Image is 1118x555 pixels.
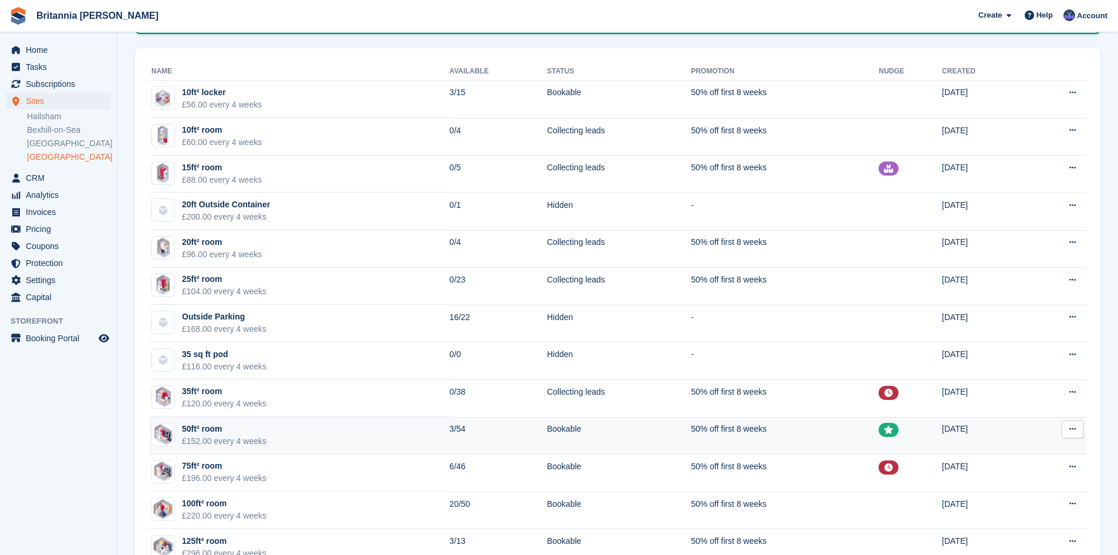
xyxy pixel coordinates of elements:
th: Status [547,62,691,81]
img: Lee Cradock [1063,9,1075,21]
td: [DATE] [942,417,1025,455]
span: Capital [26,289,96,305]
td: 6/46 [450,455,547,492]
div: 50ft² room [182,423,266,435]
div: Outside Parking [182,311,266,323]
img: stora-icon-8386f47178a22dfd0bd8f6a31ec36ba5ce8667c1dd55bd0f319d3a0aa187defe.svg [9,7,27,25]
td: 16/22 [450,305,547,342]
td: [DATE] [942,193,1025,230]
td: 3/54 [450,417,547,455]
td: [DATE] [942,379,1025,417]
div: £152.00 every 4 weeks [182,435,266,448]
td: 50% off first 8 weeks [691,455,879,492]
th: Promotion [691,62,879,81]
div: £116.00 every 4 weeks [182,361,266,373]
div: 100ft² room [182,497,266,510]
td: - [691,305,879,342]
div: 10ft² room [182,124,262,136]
div: 125ft² room [182,535,266,547]
td: Bookable [547,80,691,118]
a: menu [6,42,111,58]
div: £60.00 every 4 weeks [182,136,262,149]
a: [GEOGRAPHIC_DATA] [27,152,111,163]
div: £196.00 every 4 weeks [182,472,266,485]
img: blank-unit-type-icon-ffbac7b88ba66c5e286b0e438baccc4b9c83835d4c34f86887a83fc20ec27e7b.svg [152,199,174,221]
td: 0/5 [450,156,547,193]
span: Tasks [26,59,96,75]
img: blank-unit-type-icon-ffbac7b88ba66c5e286b0e438baccc4b9c83835d4c34f86887a83fc20ec27e7b.svg [152,349,174,371]
img: 15FT.png [155,162,171,185]
td: Hidden [547,305,691,342]
td: 20/50 [450,492,547,529]
td: - [691,342,879,380]
td: [DATE] [942,156,1025,193]
td: 50% off first 8 weeks [691,118,879,156]
td: 50% off first 8 weeks [691,492,879,529]
div: £120.00 every 4 weeks [182,398,266,410]
div: £88.00 every 4 weeks [182,174,262,186]
td: - [691,193,879,230]
span: Invoices [26,204,96,220]
span: Storefront [11,315,117,327]
td: 0/0 [450,342,547,380]
a: Hailsham [27,111,111,122]
img: 25FT.png [154,273,173,297]
td: [DATE] [942,268,1025,305]
a: menu [6,93,111,109]
img: 100FT.png [152,498,174,520]
img: 75FY.png [152,460,174,483]
td: Bookable [547,492,691,529]
td: 0/4 [450,118,547,156]
td: [DATE] [942,118,1025,156]
td: Bookable [547,417,691,455]
div: £96.00 every 4 weeks [182,248,262,261]
img: 50FT.png [153,423,174,446]
span: Pricing [26,221,96,237]
div: £220.00 every 4 weeks [182,510,266,522]
td: 50% off first 8 weeks [691,379,879,417]
div: £56.00 every 4 weeks [182,99,262,111]
span: Analytics [26,187,96,203]
div: 35 sq ft pod [182,348,266,361]
div: 20ft Outside Container [182,199,270,211]
td: Collecting leads [547,379,691,417]
div: 10ft² locker [182,86,262,99]
td: 0/23 [450,268,547,305]
span: CRM [26,170,96,186]
td: 0/38 [450,379,547,417]
a: Preview store [97,331,111,345]
td: [DATE] [942,492,1025,529]
a: [GEOGRAPHIC_DATA] [27,138,111,149]
img: 35FT.png [153,385,174,409]
td: [DATE] [942,305,1025,342]
td: 0/4 [450,230,547,268]
th: Name [149,62,450,81]
td: 50% off first 8 weeks [691,80,879,118]
div: 25ft² room [182,273,266,285]
span: Help [1036,9,1053,21]
th: Nudge [879,62,942,81]
div: 15ft² room [182,162,262,174]
a: menu [6,255,111,271]
div: £200.00 every 4 weeks [182,211,270,223]
img: blank-unit-type-icon-ffbac7b88ba66c5e286b0e438baccc4b9c83835d4c34f86887a83fc20ec27e7b.svg [152,311,174,334]
div: 75ft² room [182,460,266,472]
a: menu [6,59,111,75]
td: [DATE] [942,80,1025,118]
span: Subscriptions [26,76,96,92]
td: Hidden [547,342,691,380]
img: 10FT.png [152,88,174,109]
td: [DATE] [942,342,1025,380]
a: menu [6,289,111,305]
div: 35ft² room [182,385,266,398]
span: Booking Portal [26,330,96,347]
img: 10FT-High.png [156,124,171,147]
td: 50% off first 8 weeks [691,417,879,455]
a: menu [6,204,111,220]
span: Settings [26,272,96,288]
td: Collecting leads [547,268,691,305]
td: Bookable [547,455,691,492]
td: 50% off first 8 weeks [691,156,879,193]
span: Protection [26,255,96,271]
a: menu [6,76,111,92]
